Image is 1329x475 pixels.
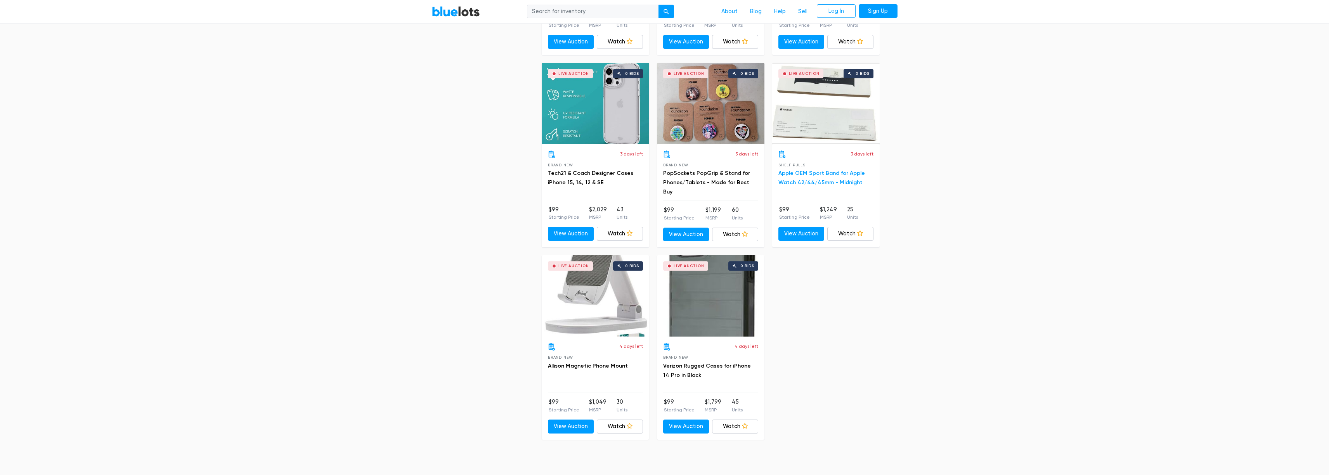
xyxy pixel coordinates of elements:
[732,398,743,413] li: 45
[859,4,898,18] a: Sign Up
[617,214,627,221] p: Units
[663,363,751,378] a: Verizon Rugged Cases for iPhone 14 Pro in Black
[663,420,709,434] a: View Auction
[548,420,594,434] a: View Auction
[674,264,704,268] div: Live Auction
[548,227,594,241] a: View Auction
[732,22,743,29] p: Units
[597,227,643,241] a: Watch
[663,355,688,359] span: Brand New
[663,163,688,167] span: Brand New
[617,398,627,413] li: 30
[620,150,643,157] p: 3 days left
[712,35,758,49] a: Watch
[548,35,594,49] a: View Auction
[657,255,764,337] a: Live Auction 0 bids
[820,206,837,221] li: $1,249
[705,406,721,413] p: MSRP
[705,214,721,221] p: MSRP
[740,264,754,268] div: 0 bids
[732,406,743,413] p: Units
[744,4,768,19] a: Blog
[664,206,695,221] li: $99
[768,4,792,19] a: Help
[625,264,639,268] div: 0 bids
[432,6,480,17] a: BlueLots
[740,72,754,76] div: 0 bids
[548,355,573,359] span: Brand New
[548,363,628,369] a: Allison Magnetic Phone Mount
[549,398,579,413] li: $99
[827,227,873,241] a: Watch
[778,227,825,241] a: View Auction
[847,214,858,221] p: Units
[589,214,607,221] p: MSRP
[778,170,865,186] a: Apple OEM Sport Band for Apple Watch 42/44/45mm - Midnight
[548,163,573,167] span: Brand New
[735,150,758,157] p: 3 days left
[664,22,695,29] p: Starting Price
[589,22,607,29] p: MSRP
[589,406,606,413] p: MSRP
[851,150,873,157] p: 3 days left
[827,35,873,49] a: Watch
[549,206,579,221] li: $99
[820,214,837,221] p: MSRP
[789,72,820,76] div: Live Auction
[549,214,579,221] p: Starting Price
[847,22,858,29] p: Units
[712,228,758,242] a: Watch
[663,170,750,195] a: PopSockets PopGrip & Stand for Phones/Tablets - Made for Best Buy
[779,206,810,221] li: $99
[589,206,607,221] li: $2,029
[735,343,758,350] p: 4 days left
[597,35,643,49] a: Watch
[549,406,579,413] p: Starting Price
[664,406,695,413] p: Starting Price
[772,63,880,144] a: Live Auction 0 bids
[817,4,856,18] a: Log In
[674,72,704,76] div: Live Auction
[549,22,579,29] p: Starting Price
[558,72,589,76] div: Live Auction
[617,406,627,413] p: Units
[542,63,649,144] a: Live Auction 0 bids
[597,420,643,434] a: Watch
[712,420,758,434] a: Watch
[617,22,627,29] p: Units
[820,22,837,29] p: MSRP
[856,72,870,76] div: 0 bids
[548,170,633,186] a: Tech21 & Coach Designer Cases iPhone 15, 14, 12 & SE
[715,4,744,19] a: About
[732,206,743,221] li: 60
[847,206,858,221] li: 25
[778,163,806,167] span: Shelf Pulls
[732,214,743,221] p: Units
[657,63,764,144] a: Live Auction 0 bids
[617,206,627,221] li: 43
[663,228,709,242] a: View Auction
[589,398,606,413] li: $1,049
[619,343,643,350] p: 4 days left
[778,35,825,49] a: View Auction
[663,35,709,49] a: View Auction
[558,264,589,268] div: Live Auction
[542,255,649,337] a: Live Auction 0 bids
[625,72,639,76] div: 0 bids
[792,4,814,19] a: Sell
[779,214,810,221] p: Starting Price
[779,22,810,29] p: Starting Price
[527,5,659,19] input: Search for inventory
[705,206,721,221] li: $1,199
[664,398,695,413] li: $99
[705,398,721,413] li: $1,799
[704,22,722,29] p: MSRP
[664,214,695,221] p: Starting Price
